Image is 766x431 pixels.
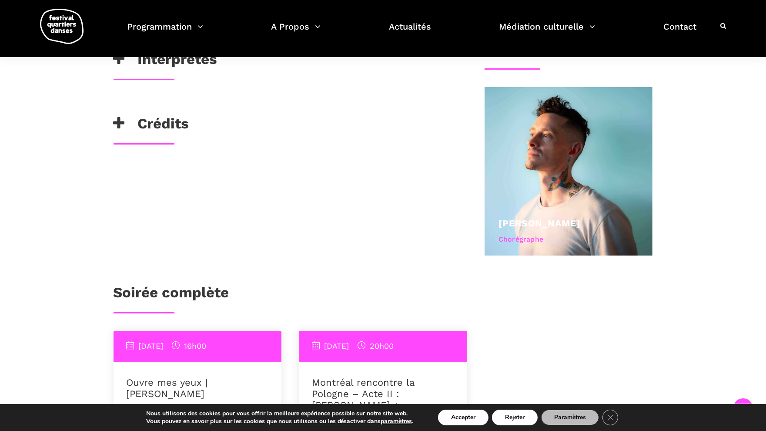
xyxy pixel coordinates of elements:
[146,418,414,425] p: Vous pouvez en savoir plus sur les cookies que nous utilisons ou les désactiver dans .
[312,341,349,350] span: [DATE]
[498,218,580,229] a: [PERSON_NAME]
[40,9,84,44] img: logo-fqd-med
[127,341,164,350] span: [DATE]
[172,341,207,350] span: 16h00
[492,410,538,425] button: Rejeter
[381,418,412,425] button: paramètres
[498,234,639,245] div: Chorégraphe
[663,19,696,45] a: Contact
[114,115,189,137] h3: Crédits
[114,51,217,72] h3: Interprètes
[438,410,488,425] button: Accepter
[389,19,431,45] a: Actualités
[127,377,208,399] a: Ouvre mes yeux | [PERSON_NAME]
[114,284,229,306] h3: Soirée complète
[146,410,414,418] p: Nous utilisons des cookies pour vous offrir la meilleure expérience possible sur notre site web.
[127,19,203,45] a: Programmation
[541,410,599,425] button: Paramètres
[358,341,394,350] span: 20h00
[271,19,321,45] a: A Propos
[499,19,595,45] a: Médiation culturelle
[602,410,618,425] button: Close GDPR Cookie Banner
